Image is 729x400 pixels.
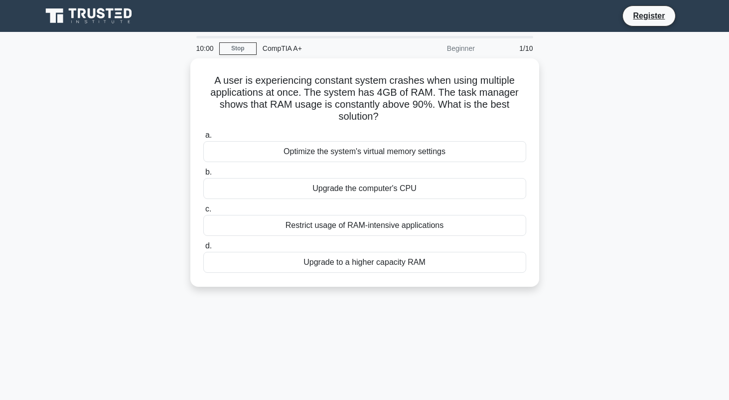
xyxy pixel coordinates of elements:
[257,38,394,58] div: CompTIA A+
[190,38,219,58] div: 10:00
[203,252,526,273] div: Upgrade to a higher capacity RAM
[203,215,526,236] div: Restrict usage of RAM-intensive applications
[203,141,526,162] div: Optimize the system's virtual memory settings
[219,42,257,55] a: Stop
[627,9,671,22] a: Register
[205,131,212,139] span: a.
[205,241,212,250] span: d.
[481,38,539,58] div: 1/10
[205,204,211,213] span: c.
[203,178,526,199] div: Upgrade the computer's CPU
[202,74,527,123] h5: A user is experiencing constant system crashes when using multiple applications at once. The syst...
[394,38,481,58] div: Beginner
[205,168,212,176] span: b.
